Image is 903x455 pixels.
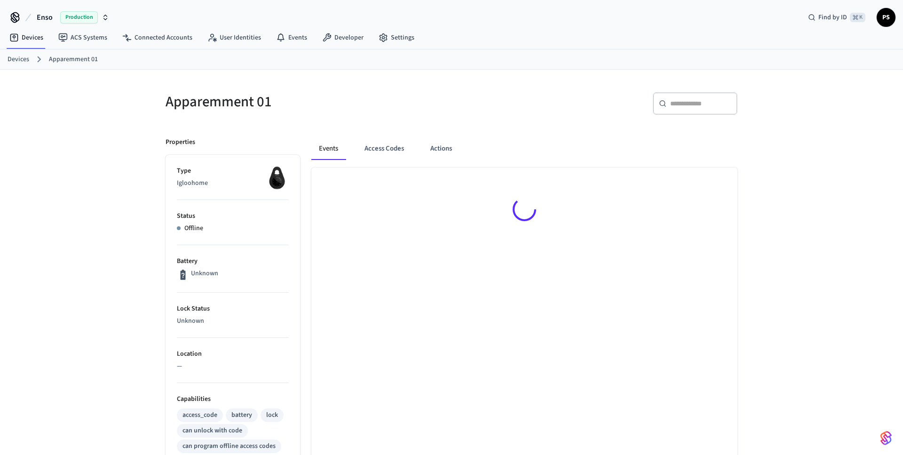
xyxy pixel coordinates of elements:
[177,394,289,404] p: Capabilities
[231,410,252,420] div: battery
[818,13,847,22] span: Find by ID
[357,137,412,160] button: Access Codes
[311,137,346,160] button: Events
[266,410,278,420] div: lock
[177,361,289,371] p: —
[177,349,289,359] p: Location
[60,11,98,24] span: Production
[184,224,203,233] p: Offline
[177,304,289,314] p: Lock Status
[877,8,895,27] button: PS
[200,29,269,46] a: User Identities
[37,12,53,23] span: Enso
[8,55,29,64] a: Devices
[850,13,865,22] span: ⌘ K
[315,29,371,46] a: Developer
[800,9,873,26] div: Find by ID⌘ K
[177,316,289,326] p: Unknown
[371,29,422,46] a: Settings
[166,137,195,147] p: Properties
[265,166,289,190] img: igloohome_igke
[311,137,737,160] div: ant example
[177,256,289,266] p: Battery
[182,410,217,420] div: access_code
[878,9,895,26] span: PS
[166,92,446,112] h5: Apparemment 01
[423,137,459,160] button: Actions
[269,29,315,46] a: Events
[49,55,98,64] a: Apparemment 01
[182,426,242,436] div: can unlock with code
[51,29,115,46] a: ACS Systems
[115,29,200,46] a: Connected Accounts
[2,29,51,46] a: Devices
[177,166,289,176] p: Type
[191,269,218,279] p: Unknown
[177,211,289,221] p: Status
[182,441,276,451] div: can program offline access codes
[177,178,289,188] p: Igloohome
[880,431,892,446] img: SeamLogoGradient.69752ec5.svg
